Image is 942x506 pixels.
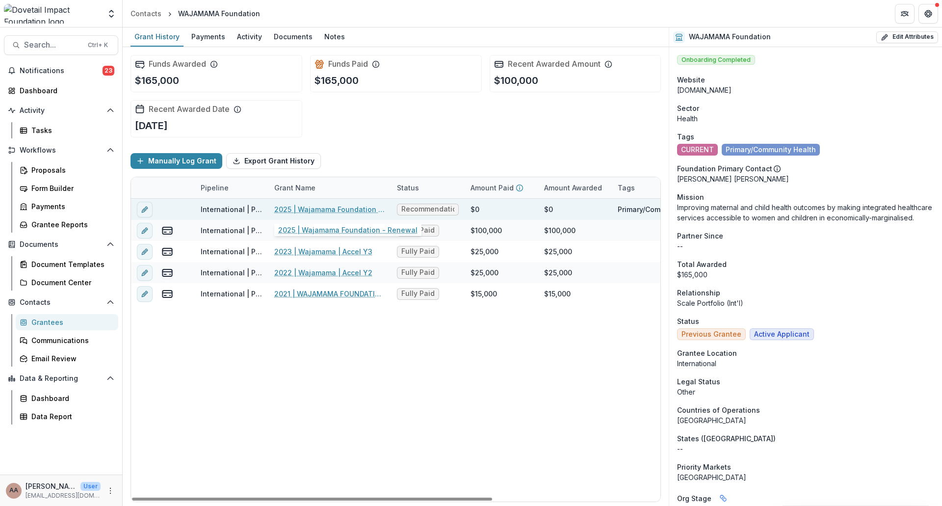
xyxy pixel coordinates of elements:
p: Foundation Primary Contact [677,163,772,174]
span: Search... [24,40,82,50]
a: 2023 | Wajamama | Accel Y3 [274,246,372,257]
button: edit [137,286,153,302]
span: Previous Grantee [681,330,741,339]
div: Grant Name [268,183,321,193]
div: International | Prospects Pipeline [201,289,262,299]
div: Pipeline [195,177,268,198]
button: edit [137,202,153,217]
span: Total Awarded [677,259,727,269]
div: Tags [612,177,685,198]
a: Grant History [131,27,183,47]
span: Tags [677,132,694,142]
div: Grantees [31,317,110,327]
span: Notifications [20,67,103,75]
button: Manually Log Grant [131,153,222,169]
span: Legal Status [677,376,720,387]
span: Active Applicant [754,330,810,339]
a: Payments [187,27,229,47]
div: Amit Antony Alex [9,487,18,494]
span: Org Stage [677,493,711,504]
button: Notifications23 [4,63,118,79]
button: Open Documents [4,237,118,252]
div: Grant Name [268,177,391,198]
p: Health [677,113,934,124]
div: $100,000 [471,225,502,236]
a: 2025 | Wajamama Foundation - Renewal [274,204,385,214]
span: CURRENT [681,146,714,154]
span: Partner Since [677,231,723,241]
span: Countries of Operations [677,405,760,415]
span: Sector [677,103,699,113]
div: Amount Awarded [538,177,612,198]
div: $100,000 [544,225,576,236]
a: Payments [16,198,118,214]
div: Communications [31,335,110,346]
div: $25,000 [544,246,572,257]
p: [PERSON_NAME] [PERSON_NAME] [26,481,77,491]
div: Other [677,387,934,397]
button: view-payments [161,246,173,258]
span: Workflows [20,146,103,155]
p: Amount Paid [471,183,514,193]
div: Grantee Reports [31,219,110,230]
div: Form Builder [31,183,110,193]
div: Pipeline [195,183,235,193]
span: Relationship [677,288,720,298]
a: Notes [320,27,349,47]
p: User [80,482,101,491]
div: Activity [233,29,266,44]
div: Primary/Community Health [618,204,680,214]
div: Data Report [31,411,110,422]
span: Fully Paid [401,226,435,235]
span: 23 [103,66,114,76]
div: $15,000 [471,289,497,299]
div: $25,000 [544,267,572,278]
a: Tasks [16,122,118,138]
nav: breadcrumb [127,6,264,21]
div: Payments [31,201,110,212]
p: Improving maternal and child health outcomes by making integrated healthcare services accessible ... [677,202,934,223]
p: International [677,358,934,369]
span: Status [677,316,699,326]
a: Form Builder [16,180,118,196]
a: Document Templates [16,256,118,272]
span: Contacts [20,298,103,307]
button: view-payments [161,225,173,237]
a: Grantee Reports [16,216,118,233]
span: Activity [20,107,103,115]
a: Data Report [16,408,118,425]
button: Export Grant History [226,153,321,169]
span: States ([GEOGRAPHIC_DATA]) [677,433,776,444]
button: edit [137,265,153,281]
a: Dashboard [4,82,118,99]
span: Primary/Community Health [726,146,816,154]
p: $165,000 [135,73,179,88]
button: view-payments [161,267,173,279]
div: International | Prospects Pipeline [201,246,262,257]
div: Payments [187,29,229,44]
button: Open Data & Reporting [4,371,118,386]
div: $0 [544,204,553,214]
h2: Funds Paid [328,59,368,69]
span: Onboarding Completed [677,55,755,65]
p: Scale Portfolio (Int'l) [677,298,934,308]
div: $25,000 [471,246,498,257]
p: [DATE] [135,118,168,133]
a: [DOMAIN_NAME] [677,86,732,94]
a: Communications [16,332,118,348]
p: $100,000 [494,73,538,88]
div: Ctrl + K [86,40,110,51]
div: Status [391,177,465,198]
div: $165,000 [677,269,934,280]
div: Email Review [31,353,110,364]
span: Website [677,75,705,85]
span: Recommendation [401,205,454,213]
button: Partners [895,4,915,24]
a: Dashboard [16,390,118,406]
div: WAJAMAMA Foundation [178,8,260,19]
button: Open Workflows [4,142,118,158]
button: view-payments [161,288,173,300]
div: Notes [320,29,349,44]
